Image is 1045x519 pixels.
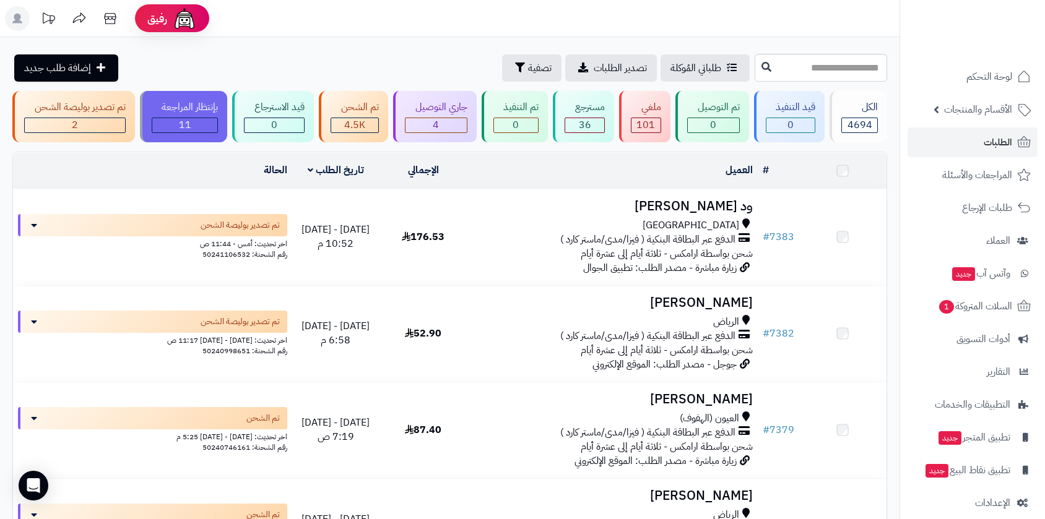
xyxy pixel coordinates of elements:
[926,464,948,478] span: جديد
[924,461,1010,479] span: تطبيق نقاط البيع
[137,91,230,142] a: بإنتظار المراجعة 11
[19,471,48,500] div: Open Intercom Messenger
[10,91,137,142] a: تم تصدير بوليصة الشحن 2
[271,118,277,132] span: 0
[72,118,78,132] span: 2
[908,291,1038,321] a: السلات المتروكة1
[848,118,872,132] span: 4694
[391,91,479,142] a: جاري التوصيل 4
[405,100,467,114] div: جاري التوصيل
[661,54,750,82] a: طلباتي المُوكلة
[402,229,444,244] span: 176.53
[18,236,287,249] div: اخر تحديث: أمس - 11:44 ص
[24,61,91,75] span: إضافة طلب جديد
[680,411,739,426] span: العيون (الهفوف)
[494,118,539,132] div: 0
[301,319,370,348] span: [DATE] - [DATE] 6:58 م
[763,422,770,437] span: #
[581,246,753,261] span: شحن بواسطة ارامكس - ثلاثة أيام إلى عشرة أيام
[25,118,125,132] div: 2
[560,329,735,343] span: الدفع عبر البطاقة البنكية ( فيزا/مدى/ماستر كارد )
[713,315,739,329] span: الرياض
[560,233,735,247] span: الدفع عبر البطاقة البنكية ( فيزا/مدى/ماستر كارد )
[331,100,379,114] div: تم الشحن
[405,326,441,341] span: 52.90
[952,267,975,281] span: جديد
[344,118,365,132] span: 4.5K
[472,199,753,213] h3: ود [PERSON_NAME]
[961,28,1033,54] img: logo-2.png
[673,91,752,142] a: تم التوصيل 0
[201,315,280,328] span: تم تصدير بوليصة الشحن
[331,118,378,132] div: 4539
[939,431,961,445] span: جديد
[172,6,197,31] img: ai-face.png
[472,296,753,310] h3: [PERSON_NAME]
[908,62,1038,92] a: لوحة التحكم
[636,118,655,132] span: 101
[956,330,1010,348] span: أدوات التسويق
[763,326,794,341] a: #7382
[579,118,591,132] span: 36
[581,439,753,454] span: شحن بواسطة ارامكس - ثلاثة أيام إلى عشرة أيام
[575,453,737,468] span: زيارة مباشرة - مصدر الطلب: الموقع الإلكتروني
[763,229,794,244] a: #7383
[951,265,1010,282] span: وآتس آب
[264,163,287,178] a: الحالة
[752,91,828,142] a: قيد التنفيذ 0
[202,442,287,453] span: رقم الشحنة: 50240746161
[24,100,126,114] div: تم تصدير بوليصة الشحن
[513,118,519,132] span: 0
[908,390,1038,419] a: التطبيقات والخدمات
[147,11,167,26] span: رفيق
[908,422,1038,452] a: تطبيق المتجرجديد
[493,100,539,114] div: تم التنفيذ
[201,219,280,231] span: تم تصدير بوليصة الشحن
[230,91,316,142] a: قيد الاسترجاع 0
[472,392,753,406] h3: [PERSON_NAME]
[631,100,661,114] div: ملغي
[908,127,1038,157] a: الطلبات
[908,357,1038,387] a: التقارير
[986,232,1010,249] span: العملاء
[565,118,604,132] div: 36
[944,101,1012,118] span: الأقسام والمنتجات
[841,100,878,114] div: الكل
[617,91,673,142] a: ملغي 101
[244,100,305,114] div: قيد الاسترجاع
[33,6,64,34] a: تحديثات المنصة
[908,455,1038,485] a: تطبيق نقاط البيعجديد
[301,415,370,444] span: [DATE] - [DATE] 7:19 ص
[405,422,441,437] span: 87.40
[592,357,737,372] span: جوجل - مصدر الطلب: الموقع الإلكتروني
[631,118,661,132] div: 101
[308,163,364,178] a: تاريخ الطلب
[502,54,562,82] button: تصفية
[246,412,280,424] span: تم الشحن
[152,118,218,132] div: 11
[594,61,647,75] span: تصدير الطلبات
[152,100,219,114] div: بإنتظار المراجعة
[937,429,1010,446] span: تطبيق المتجر
[301,222,370,251] span: [DATE] - [DATE] 10:52 م
[560,426,735,440] span: الدفع عبر البطاقة البنكية ( فيزا/مدى/ماستر كارد )
[908,259,1038,288] a: وآتس آبجديد
[908,226,1038,255] a: العملاء
[643,218,739,233] span: [GEOGRAPHIC_DATA]
[408,163,439,178] a: الإجمالي
[202,249,287,260] span: رقم الشحنة: 50241106532
[472,489,753,503] h3: [PERSON_NAME]
[766,118,815,132] div: 0
[528,61,552,75] span: تصفية
[14,54,118,82] a: إضافة طلب جديد
[787,118,794,132] span: 0
[908,160,1038,190] a: المراجعات والأسئلة
[827,91,890,142] a: الكل4694
[908,324,1038,354] a: أدوات التسويق
[975,494,1010,512] span: الإعدادات
[316,91,391,142] a: تم الشحن 4.5K
[581,343,753,358] span: شحن بواسطة ارامكس - ثلاثة أيام إلى عشرة أيام
[763,422,794,437] a: #7379
[763,229,770,244] span: #
[687,100,740,114] div: تم التوصيل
